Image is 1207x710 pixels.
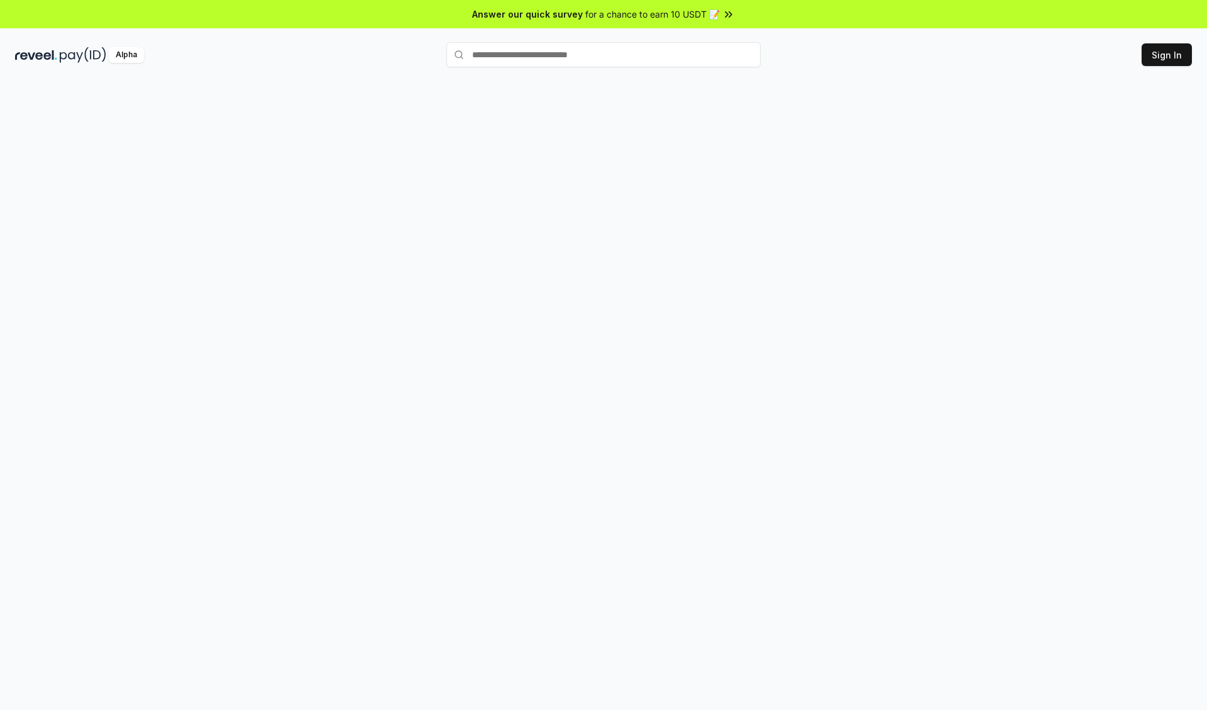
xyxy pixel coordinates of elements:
span: Answer our quick survey [472,8,583,21]
span: for a chance to earn 10 USDT 📝 [585,8,720,21]
button: Sign In [1142,43,1192,66]
div: Alpha [109,47,144,63]
img: reveel_dark [15,47,57,63]
img: pay_id [60,47,106,63]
